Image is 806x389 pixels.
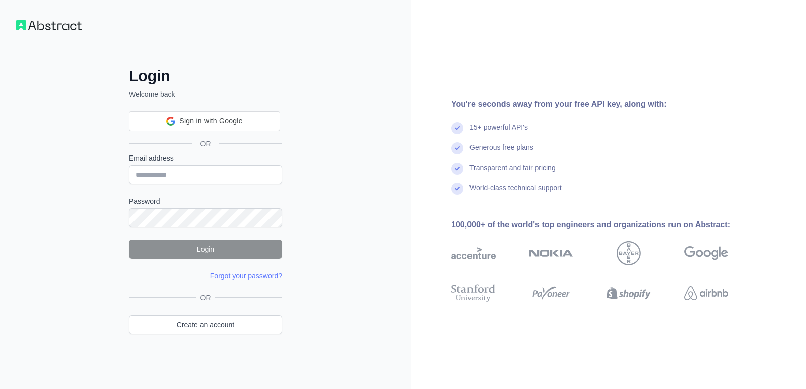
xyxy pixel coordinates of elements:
img: shopify [607,282,651,304]
img: check mark [451,163,463,175]
div: 15+ powerful API's [469,122,528,142]
label: Email address [129,153,282,163]
img: google [684,241,728,265]
img: nokia [529,241,573,265]
img: bayer [617,241,641,265]
div: 100,000+ of the world's top engineers and organizations run on Abstract: [451,219,761,231]
div: You're seconds away from your free API key, along with: [451,98,761,110]
a: Forgot your password? [210,272,282,280]
div: World-class technical support [469,183,562,203]
img: accenture [451,241,496,265]
span: OR [192,139,219,149]
img: check mark [451,122,463,134]
div: Transparent and fair pricing [469,163,556,183]
img: Workflow [16,20,82,30]
img: airbnb [684,282,728,304]
a: Create an account [129,315,282,334]
img: check mark [451,142,463,154]
span: OR [196,293,215,303]
div: Sign in with Google [129,111,280,131]
span: Sign in with Google [179,116,242,126]
button: Login [129,240,282,259]
div: Generous free plans [469,142,533,163]
img: check mark [451,183,463,195]
h2: Login [129,67,282,85]
img: payoneer [529,282,573,304]
label: Password [129,196,282,206]
p: Welcome back [129,89,282,99]
img: stanford university [451,282,496,304]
